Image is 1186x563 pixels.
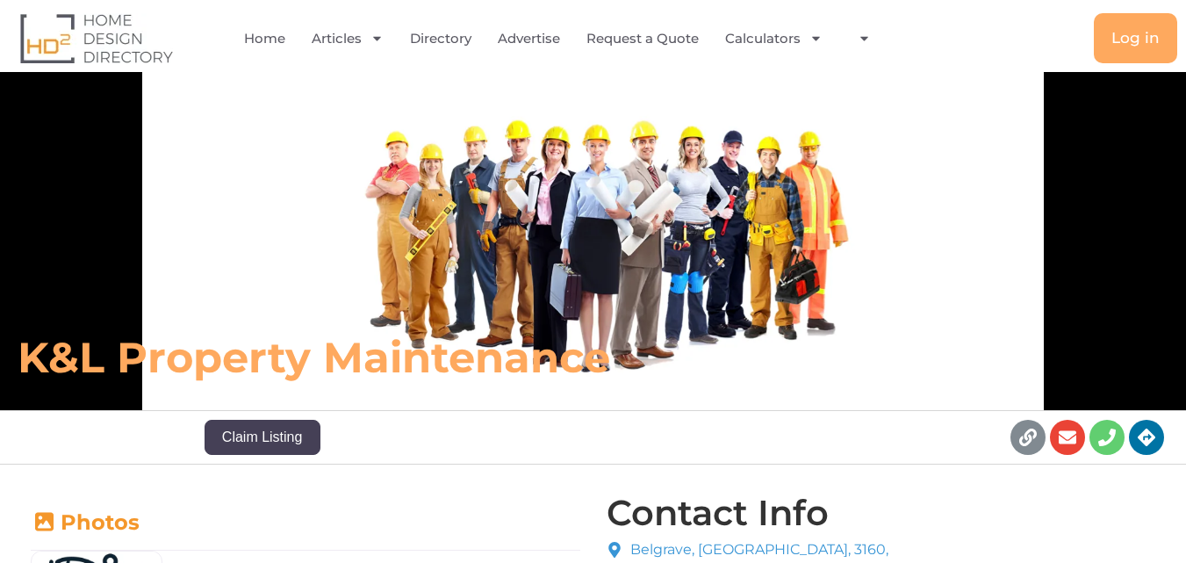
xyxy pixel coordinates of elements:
h6: K&L Property Maintenance [18,331,822,384]
a: Request a Quote [586,18,699,59]
a: Articles [312,18,384,59]
span: Belgrave, [GEOGRAPHIC_DATA], 3160, [626,539,888,560]
a: Calculators [725,18,823,59]
a: Log in [1094,13,1177,63]
h4: Contact Info [607,495,829,531]
button: Claim Listing [205,420,320,455]
nav: Menu [242,18,885,59]
span: Log in [1111,31,1160,46]
a: Home [244,18,285,59]
a: Photos [31,509,140,535]
a: Directory [410,18,471,59]
a: Advertise [498,18,560,59]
